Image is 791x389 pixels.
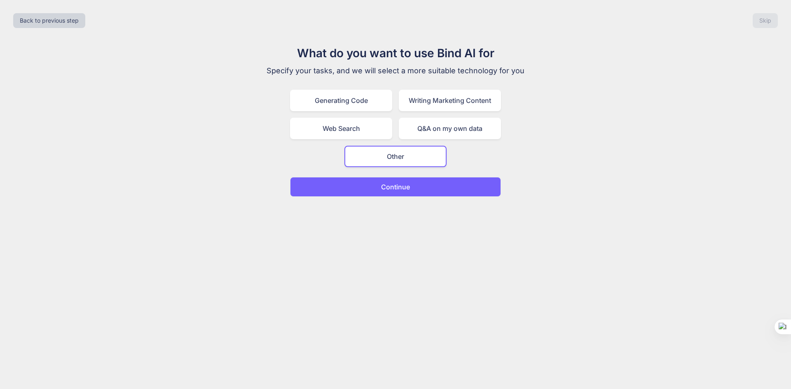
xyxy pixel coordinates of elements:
div: Generating Code [290,90,392,111]
div: Other [344,146,447,167]
p: Continue [381,182,410,192]
button: Continue [290,177,501,197]
p: Specify your tasks, and we will select a more suitable technology for you [257,65,534,77]
div: Writing Marketing Content [399,90,501,111]
button: Back to previous step [13,13,85,28]
h1: What do you want to use Bind AI for [257,44,534,62]
button: Skip [753,13,778,28]
div: Web Search [290,118,392,139]
div: Q&A on my own data [399,118,501,139]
